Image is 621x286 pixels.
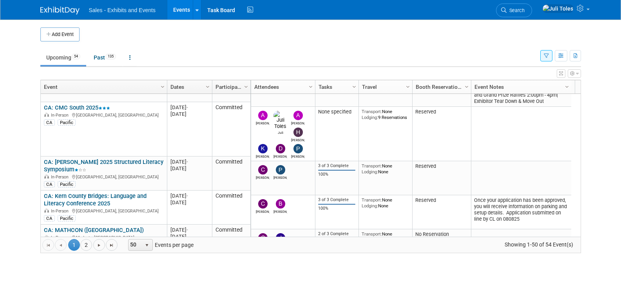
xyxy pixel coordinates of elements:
[44,119,55,126] div: CA
[497,239,580,250] span: Showing 1-50 of 54 Event(s)
[318,197,355,203] div: 3 of 3 Complete
[170,104,208,111] div: [DATE]
[362,197,382,203] span: Transport:
[291,120,305,125] div: Andres Gorbea
[170,199,208,206] div: [DATE]
[51,113,71,118] span: In-Person
[158,80,167,92] a: Column Settings
[89,7,156,13] span: Sales - Exhibits and Events
[258,199,268,209] img: Christine Lurz
[258,165,268,174] img: Christine Lurz
[291,153,305,158] div: Patti Savage
[243,84,249,90] span: Column Settings
[72,54,80,59] span: 54
[362,203,378,209] span: Lodging:
[44,80,162,94] a: Event
[362,109,382,114] span: Transport:
[186,159,188,165] span: -
[273,130,287,135] div: Juli Toles
[362,163,409,174] div: None None
[318,172,355,177] div: 100%
[144,242,150,248] span: select
[563,80,571,92] a: Column Settings
[93,239,105,251] a: Go to the next page
[44,227,144,234] a: CA: MATHCON ([GEOGRAPHIC_DATA])
[318,206,355,211] div: 100%
[44,113,49,117] img: In-Person Event
[58,119,76,126] div: Pacific
[58,242,64,248] span: Go to the previous page
[362,231,382,237] span: Transport:
[212,102,250,156] td: Committed
[351,84,357,90] span: Column Settings
[44,174,49,178] img: In-Person Event
[186,104,188,110] span: -
[462,80,471,92] a: Column Settings
[412,195,471,229] td: Reserved
[88,50,122,65] a: Past135
[170,80,207,94] a: Dates
[507,7,525,13] span: Search
[170,192,208,199] div: [DATE]
[44,192,147,207] a: CA: Kern County Bridges: Language and Literacy Conference 2025
[44,234,163,241] div: Modesto, [GEOGRAPHIC_DATA]
[44,235,49,239] img: In-Person Event
[45,242,51,248] span: Go to the first page
[293,144,303,153] img: Patti Savage
[291,137,305,142] div: Holly Costello
[254,80,310,94] a: Attendees
[258,111,268,120] img: Alicia Weeks
[44,158,163,173] a: CA: [PERSON_NAME] 2025 Structured Literacy Symposium
[319,80,353,94] a: Tasks
[44,209,49,212] img: In-Person Event
[463,84,470,90] span: Column Settings
[212,191,250,225] td: Committed
[256,209,270,214] div: Christine Lurz
[170,233,208,240] div: [DATE]
[51,209,71,214] span: In-Person
[474,80,566,94] a: Event Notes
[412,161,471,195] td: Reserved
[186,227,188,233] span: -
[293,111,303,120] img: Andres Gorbea
[318,163,355,169] div: 3 of 3 Complete
[273,174,287,180] div: Patti Savage
[212,225,250,251] td: Committed
[276,165,285,174] img: Patti Savage
[212,156,250,191] td: Committed
[42,239,54,251] a: Go to the first page
[542,4,574,13] img: Juli Toles
[203,80,212,92] a: Column Settings
[44,104,110,111] a: CA: CMC South 2025
[80,239,92,251] a: 2
[186,193,188,199] span: -
[44,112,163,118] div: [GEOGRAPHIC_DATA], [GEOGRAPHIC_DATA]
[170,111,208,117] div: [DATE]
[318,109,355,115] div: None specified
[58,215,76,221] div: Pacific
[412,229,471,256] td: No Reservation Required
[170,165,208,172] div: [DATE]
[44,215,55,221] div: CA
[205,84,211,90] span: Column Settings
[96,242,102,248] span: Go to the next page
[362,115,378,120] span: Lodging:
[306,80,315,92] a: Column Settings
[273,209,287,214] div: Bellah Nelson
[496,4,532,17] a: Search
[106,239,118,251] a: Go to the last page
[258,144,268,153] img: Kristin McGinty
[40,7,80,14] img: ExhibitDay
[416,80,466,94] a: Booth Reservation Status
[276,199,285,209] img: Bellah Nelson
[412,107,471,161] td: Reserved
[273,153,287,158] div: Dave Kootman
[350,80,358,92] a: Column Settings
[273,111,287,130] img: Juli Toles
[256,120,270,125] div: Alicia Weeks
[362,80,407,94] a: Travel
[276,144,285,153] img: Dave Kootman
[40,50,86,65] a: Upcoming54
[51,235,71,240] span: In-Person
[256,153,270,158] div: Kristin McGinty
